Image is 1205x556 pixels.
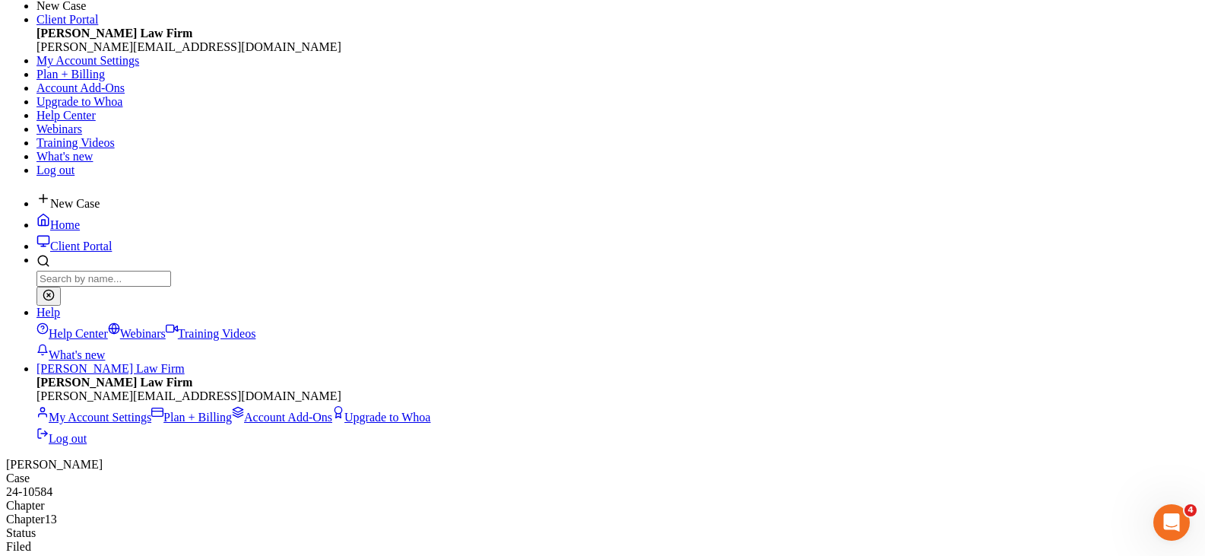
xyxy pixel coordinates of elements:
[36,319,1199,362] div: Help
[6,458,103,471] span: [PERSON_NAME]
[36,13,98,26] a: Client Portal
[36,40,341,53] span: [PERSON_NAME][EMAIL_ADDRESS][DOMAIN_NAME]
[1184,504,1197,516] span: 4
[166,327,256,340] a: Training Videos
[6,526,1199,540] div: Status
[36,150,93,163] a: What's new
[6,485,1199,499] div: 24-10584
[6,499,1199,513] div: Chapter
[36,218,80,231] a: Home
[36,27,192,40] strong: [PERSON_NAME] Law Firm
[36,109,96,122] a: Help Center
[36,327,108,340] a: Help Center
[151,411,232,424] a: Plan + Billing
[36,122,82,135] a: Webinars
[6,472,1199,485] div: Case
[36,240,112,253] a: Client Portal
[36,432,87,445] a: Log out
[108,327,166,340] a: Webinars
[36,81,125,94] a: Account Add-Ons
[36,376,1199,446] div: [PERSON_NAME] Law Firm
[6,540,1199,554] div: Filed
[36,271,171,287] input: Search by name...
[36,136,115,149] a: Training Videos
[36,68,105,81] a: Plan + Billing
[36,376,192,389] strong: [PERSON_NAME] Law Firm
[332,411,430,424] a: Upgrade to Whoa
[36,54,139,67] a: My Account Settings
[232,411,332,424] a: Account Add-Ons
[1153,504,1190,541] iframe: Intercom live chat
[36,164,75,176] a: Log out
[36,348,105,361] a: What's new
[36,389,341,402] span: [PERSON_NAME][EMAIL_ADDRESS][DOMAIN_NAME]
[36,95,122,108] a: Upgrade to Whoa
[36,362,185,375] a: [PERSON_NAME] Law Firm
[45,513,57,526] span: 13
[6,513,1199,526] div: Chapter
[50,197,100,210] span: New Case
[36,411,151,424] a: My Account Settings
[36,306,60,319] a: Help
